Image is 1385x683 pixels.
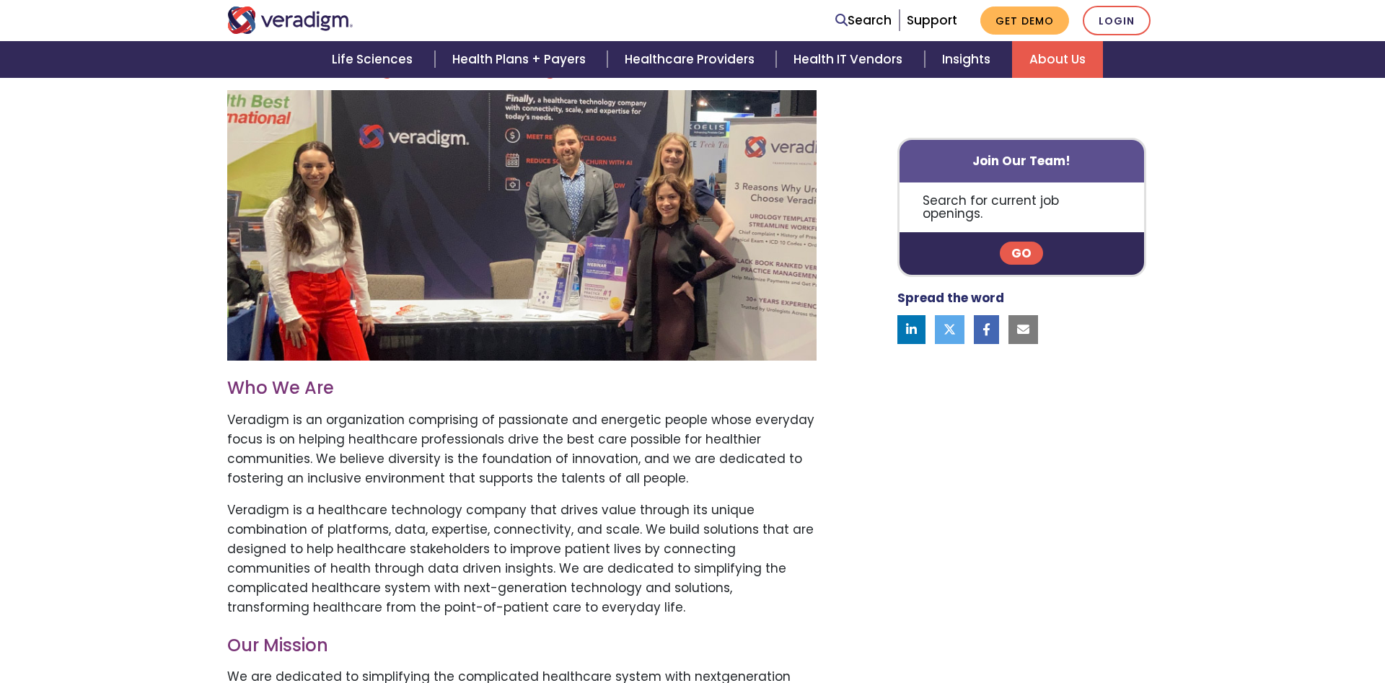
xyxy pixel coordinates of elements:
[227,635,817,656] h3: Our Mission
[607,41,776,78] a: Healthcare Providers
[972,152,1070,169] strong: Join Our Team!
[227,55,817,79] h2: Join the Veradigm Team, Change
[1000,242,1043,265] a: Go
[315,41,434,78] a: Life Sciences
[900,182,1144,232] p: Search for current job openings.
[227,6,353,34] img: Veradigm logo
[227,378,817,399] h3: Who We Are
[897,290,1004,307] strong: Spread the word
[776,41,924,78] a: Health IT Vendors
[227,410,817,489] p: Veradigm is an organization comprising of passionate and energetic people whose everyday focus is...
[835,11,892,30] a: Search
[227,501,817,618] p: Veradigm is a healthcare technology company that drives value through its unique combination of p...
[980,6,1069,35] a: Get Demo
[1012,41,1103,78] a: About Us
[1083,6,1151,35] a: Login
[925,41,1012,78] a: Insights
[435,41,607,78] a: Health Plans + Payers
[907,12,957,29] a: Support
